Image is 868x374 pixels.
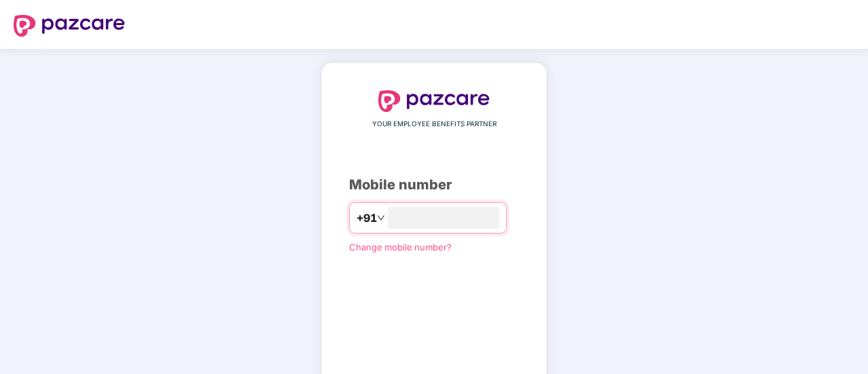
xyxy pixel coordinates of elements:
[14,15,125,37] img: logo
[357,210,377,227] span: +91
[377,214,385,222] span: down
[378,90,490,112] img: logo
[349,174,519,195] div: Mobile number
[372,119,496,130] span: YOUR EMPLOYEE BENEFITS PARTNER
[349,242,452,253] a: Change mobile number?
